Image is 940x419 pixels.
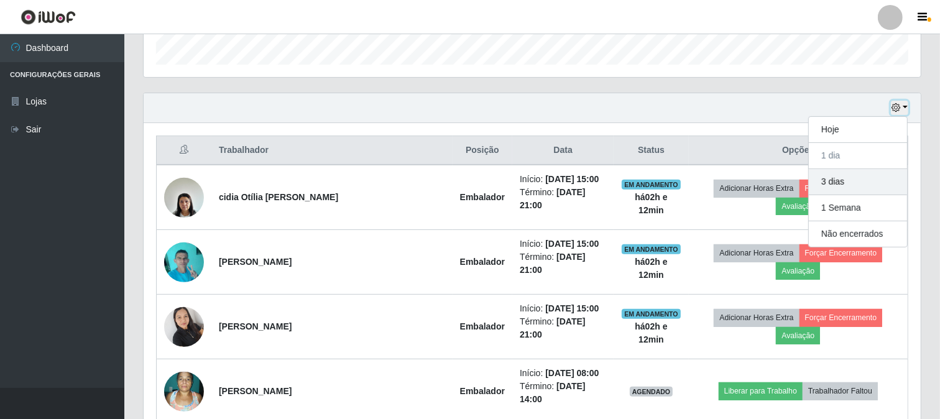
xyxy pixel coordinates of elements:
li: Término: [520,315,606,341]
span: EM ANDAMENTO [622,244,681,254]
strong: [PERSON_NAME] [219,386,292,396]
strong: cidia Otília [PERSON_NAME] [219,192,338,202]
button: Adicionar Horas Extra [714,244,799,262]
li: Término: [520,186,606,212]
th: Data [512,136,614,165]
li: Início: [520,237,606,251]
strong: Embalador [460,257,505,267]
strong: Embalador [460,192,505,202]
li: Início: [520,173,606,186]
th: Opções [689,136,908,165]
span: EM ANDAMENTO [622,309,681,319]
img: 1690487685999.jpeg [164,171,204,224]
button: Forçar Encerramento [799,180,883,197]
time: [DATE] 15:00 [545,174,599,184]
button: Avaliação [776,198,820,215]
img: 1677665450683.jpeg [164,365,204,418]
strong: há 02 h e 12 min [635,321,667,344]
button: Forçar Encerramento [799,244,883,262]
button: Avaliação [776,262,820,280]
button: Forçar Encerramento [799,309,883,326]
time: [DATE] 15:00 [545,303,599,313]
th: Posição [453,136,512,165]
img: 1699884729750.jpeg [164,236,204,288]
strong: Embalador [460,321,505,331]
li: Início: [520,302,606,315]
li: Término: [520,380,606,406]
li: Início: [520,367,606,380]
th: Status [614,136,688,165]
button: 1 Semana [809,195,907,221]
button: Adicionar Horas Extra [714,309,799,326]
strong: há 02 h e 12 min [635,192,667,215]
button: Adicionar Horas Extra [714,180,799,197]
strong: Embalador [460,386,505,396]
span: AGENDADO [630,387,673,397]
button: 1 dia [809,143,907,169]
img: 1722007663957.jpeg [164,300,204,353]
button: Liberar para Trabalho [719,382,803,400]
strong: [PERSON_NAME] [219,257,292,267]
button: Hoje [809,117,907,143]
time: [DATE] 08:00 [545,368,599,378]
span: EM ANDAMENTO [622,180,681,190]
button: Não encerrados [809,221,907,247]
button: Avaliação [776,327,820,344]
li: Término: [520,251,606,277]
img: CoreUI Logo [21,9,76,25]
strong: há 02 h e 12 min [635,257,667,280]
strong: [PERSON_NAME] [219,321,292,331]
th: Trabalhador [211,136,453,165]
time: [DATE] 15:00 [545,239,599,249]
button: Trabalhador Faltou [803,382,878,400]
button: 3 dias [809,169,907,195]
